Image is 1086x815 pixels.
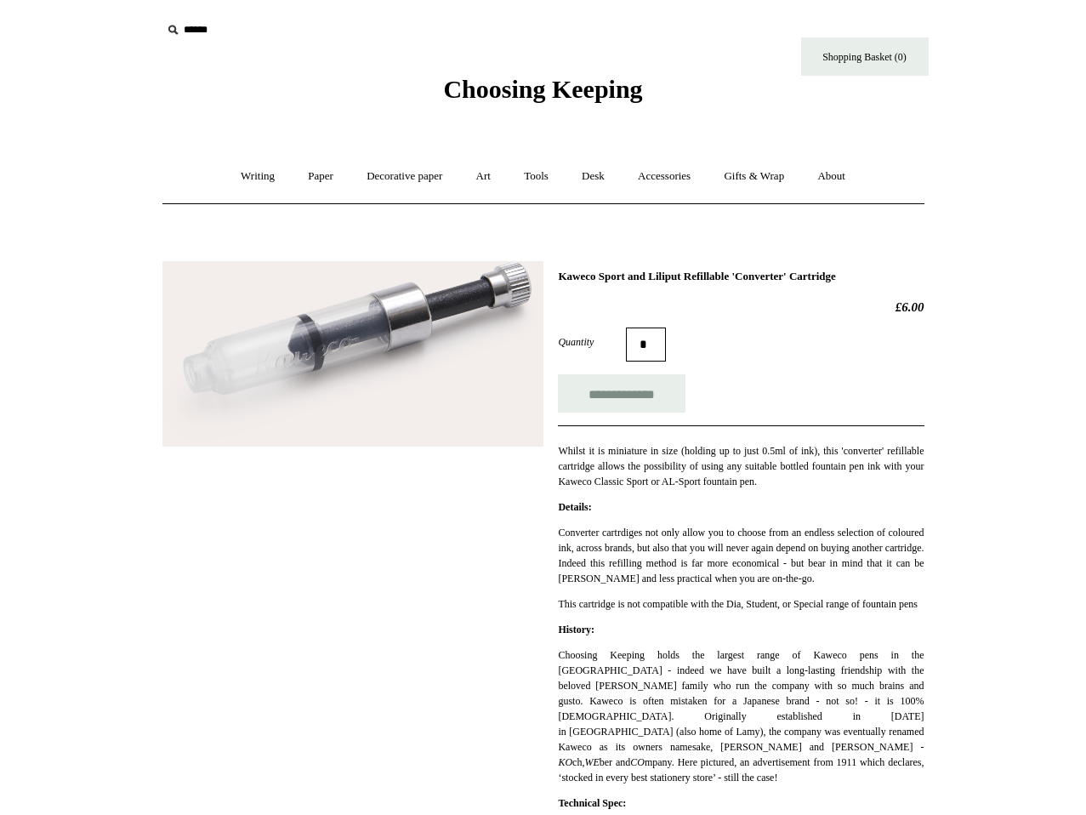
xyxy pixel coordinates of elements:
[351,154,458,199] a: Decorative paper
[293,154,349,199] a: Paper
[801,37,929,76] a: Shopping Basket (0)
[623,154,706,199] a: Accessories
[558,647,924,785] p: Choosing Keeping holds the largest range of Kaweco pens in the [GEOGRAPHIC_DATA] - indeed we have...
[802,154,861,199] a: About
[558,624,594,635] strong: History:
[558,525,924,586] p: Converter cartrdiges not only allow you to choose from an endless selection of coloured ink, acro...
[558,299,924,315] h2: £6.00
[509,154,564,199] a: Tools
[708,154,799,199] a: Gifts & Wrap
[558,501,591,513] strong: Details:
[443,75,642,103] span: Choosing Keeping
[558,270,924,283] h1: Kaweco Sport and Liliput Refillable 'Converter' Cartridge
[443,88,642,100] a: Choosing Keeping
[558,443,924,489] p: Whilst it is miniature in size (holding up to just 0.5ml of ink), this 'converter' refillable car...
[630,756,645,768] em: CO
[558,797,626,809] strong: Technical Spec:
[461,154,506,199] a: Art
[558,334,626,350] label: Quantity
[558,756,572,768] em: KO
[566,154,620,199] a: Desk
[162,261,543,447] img: Kaweco Sport and Liliput Refillable 'Converter' Cartridge
[225,154,290,199] a: Writing
[558,596,924,612] p: This cartridge is not compatible with the Dia, Student, or Special range of fountain pens
[584,756,599,768] em: WE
